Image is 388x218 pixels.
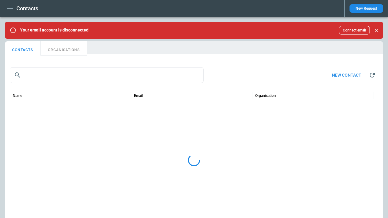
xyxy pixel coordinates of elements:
[372,26,381,35] button: Close
[134,94,143,98] div: Email
[350,4,383,13] button: New Request
[41,41,87,56] button: ORGANISATIONS
[13,94,22,98] div: Name
[5,41,41,56] button: CONTACTS
[16,5,38,12] h1: Contacts
[20,28,89,33] p: Your email account is disconnected
[255,94,276,98] div: Organisation
[327,69,366,82] button: New contact
[339,26,370,35] button: Connect email
[372,24,381,37] div: dismiss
